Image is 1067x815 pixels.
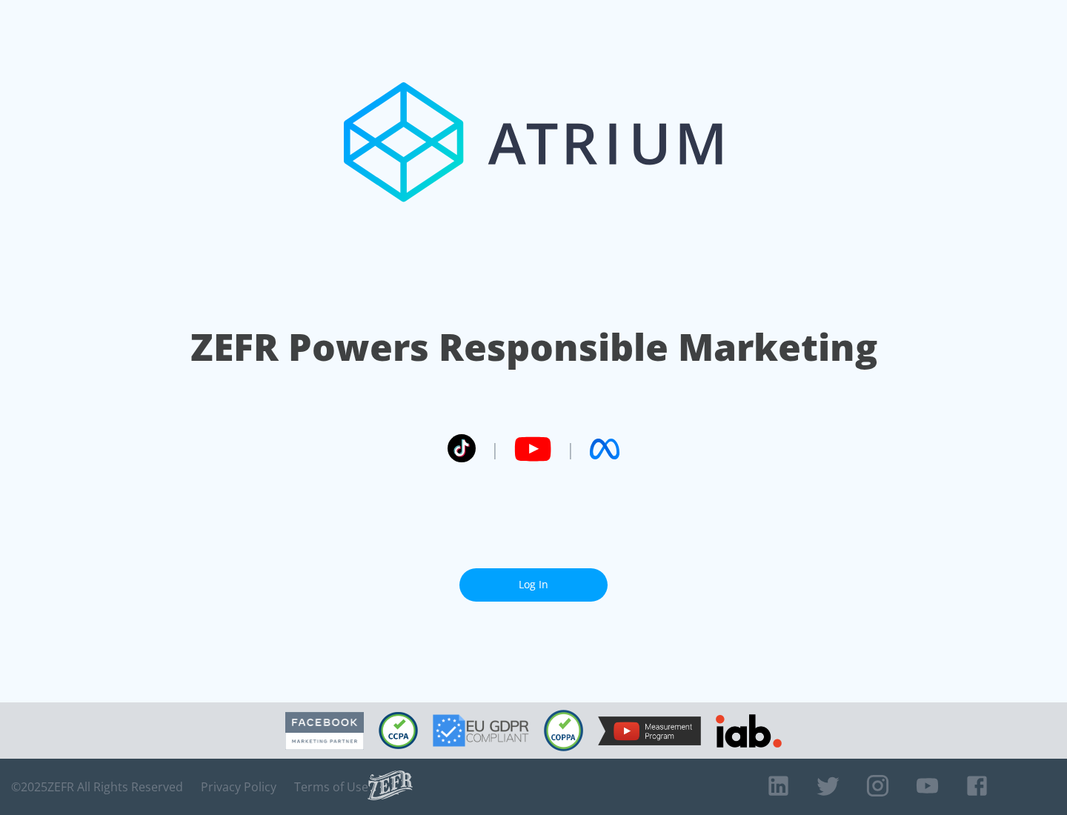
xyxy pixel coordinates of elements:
img: COPPA Compliant [544,710,583,751]
img: GDPR Compliant [433,714,529,747]
h1: ZEFR Powers Responsible Marketing [190,322,877,373]
span: | [566,438,575,460]
span: | [491,438,499,460]
span: © 2025 ZEFR All Rights Reserved [11,779,183,794]
a: Terms of Use [294,779,368,794]
img: IAB [716,714,782,748]
img: CCPA Compliant [379,712,418,749]
img: Facebook Marketing Partner [285,712,364,750]
a: Log In [459,568,608,602]
img: YouTube Measurement Program [598,716,701,745]
a: Privacy Policy [201,779,276,794]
